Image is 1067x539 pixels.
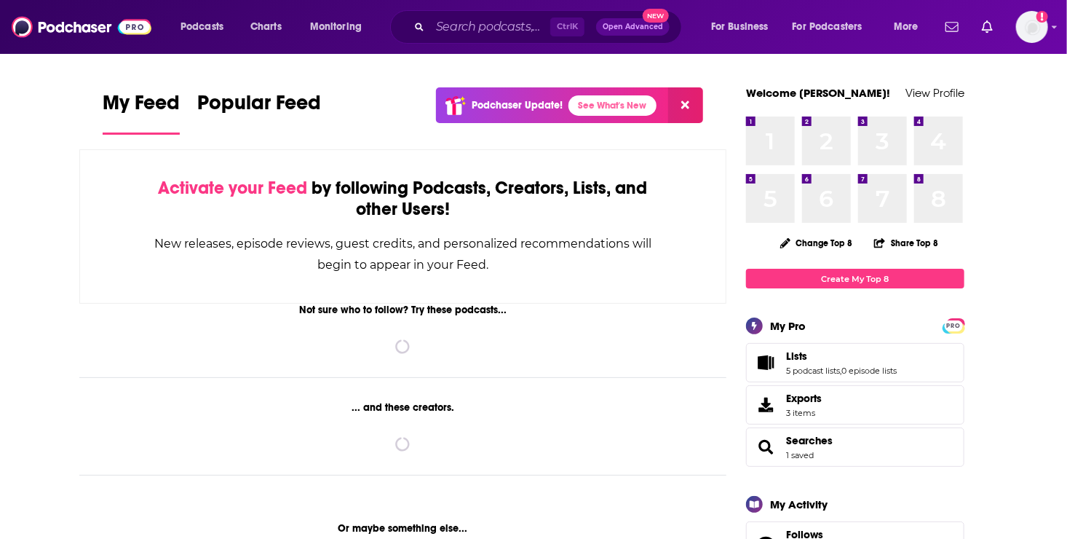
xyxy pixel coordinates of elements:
span: PRO [945,320,962,331]
button: open menu [300,15,381,39]
div: New releases, episode reviews, guest credits, and personalized recommendations will begin to appe... [153,233,653,275]
span: 3 items [786,408,822,418]
span: Searches [746,428,964,467]
button: Share Top 8 [873,229,939,257]
span: Logged in as roneledotsonRAD [1016,11,1048,43]
span: Charts [250,17,282,37]
span: Monitoring [310,17,362,37]
img: User Profile [1016,11,1048,43]
a: Lists [786,350,897,363]
a: Exports [746,385,964,425]
svg: Add a profile image [1036,11,1048,23]
a: Searches [786,434,833,447]
span: Exports [786,392,822,405]
a: 0 episode lists [841,366,897,376]
img: Podchaser - Follow, Share and Rate Podcasts [12,13,151,41]
a: Charts [241,15,290,39]
div: Or maybe something else... [79,522,726,535]
button: Open AdvancedNew [596,18,670,36]
p: Podchaser Update! [472,99,563,111]
div: Search podcasts, credits, & more... [404,10,696,44]
button: open menu [701,15,787,39]
button: Change Top 8 [772,234,862,252]
a: Searches [751,437,780,457]
span: New [643,9,669,23]
span: Open Advanced [603,23,663,31]
a: Welcome [PERSON_NAME]! [746,86,890,100]
a: View Profile [905,86,964,100]
span: Podcasts [181,17,223,37]
div: ... and these creators. [79,401,726,414]
button: Show profile menu [1016,11,1048,43]
span: Activate your Feed [158,177,307,199]
input: Search podcasts, credits, & more... [430,15,550,39]
div: My Pro [770,319,806,333]
span: Ctrl K [550,17,584,36]
button: open menu [170,15,242,39]
a: 1 saved [786,450,814,460]
span: Lists [746,343,964,382]
button: open menu [884,15,937,39]
a: 5 podcast lists [786,366,840,376]
a: Lists [751,353,780,373]
div: by following Podcasts, Creators, Lists, and other Users! [153,178,653,220]
a: Popular Feed [197,90,321,135]
span: My Feed [103,90,180,124]
span: For Podcasters [793,17,862,37]
a: PRO [945,320,962,331]
span: , [840,366,841,376]
div: My Activity [770,497,828,511]
span: More [894,17,919,37]
span: Exports [751,395,780,415]
a: Create My Top 8 [746,269,964,288]
span: For Business [711,17,769,37]
a: See What's New [568,95,657,116]
span: Lists [786,350,807,363]
span: Popular Feed [197,90,321,124]
div: Not sure who to follow? Try these podcasts... [79,304,726,316]
a: Show notifications dropdown [940,15,964,39]
button: open menu [783,15,884,39]
a: Show notifications dropdown [976,15,999,39]
a: My Feed [103,90,180,135]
